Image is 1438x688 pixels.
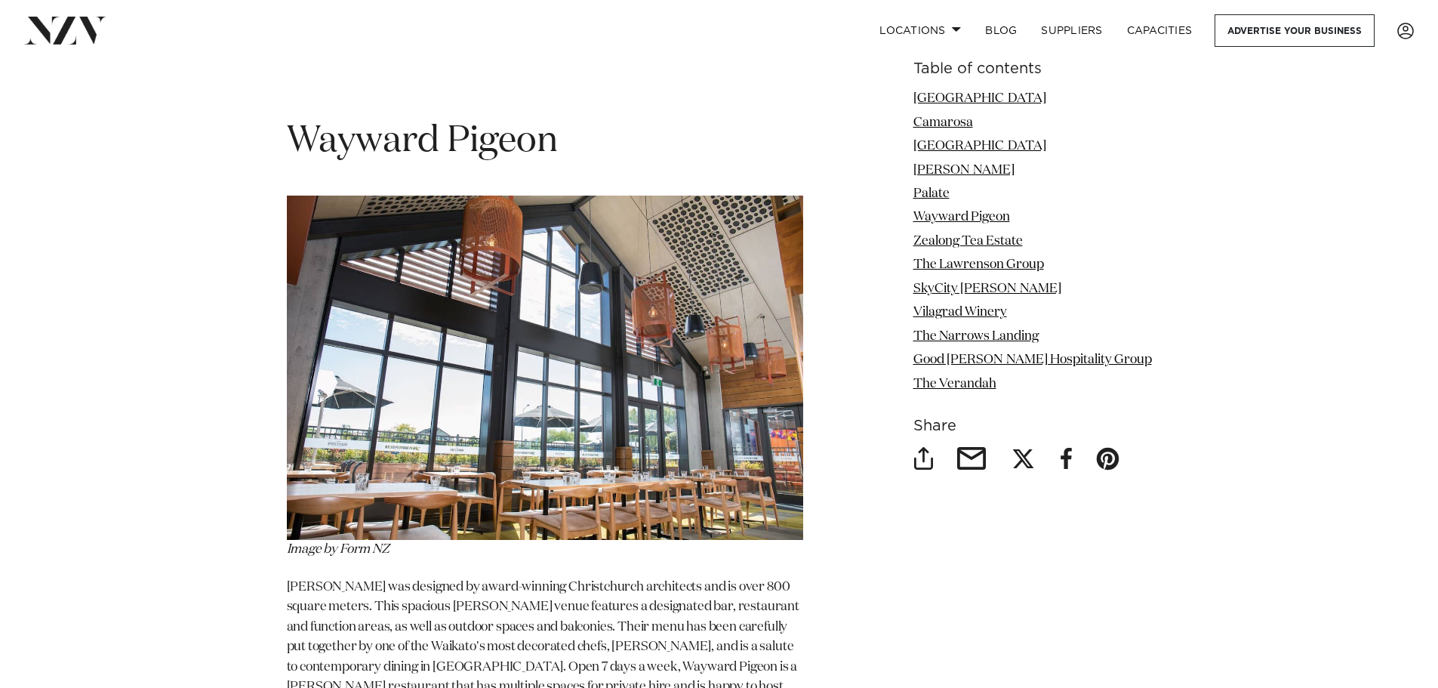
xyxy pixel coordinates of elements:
[1215,14,1375,47] a: Advertise your business
[913,235,1023,248] a: Zealong Tea Estate
[913,282,1061,295] a: SkyCity [PERSON_NAME]
[1029,14,1114,47] a: SUPPLIERS
[24,17,106,44] img: nzv-logo.png
[913,418,1152,434] h6: Share
[1115,14,1205,47] a: Capacities
[287,123,558,159] span: Wayward Pigeon
[913,116,973,128] a: Camarosa
[913,258,1044,271] a: The Lawrenson Group
[913,140,1046,153] a: [GEOGRAPHIC_DATA]
[867,14,973,47] a: Locations
[287,543,390,556] span: Image by Form NZ
[913,353,1152,366] a: Good [PERSON_NAME] Hospitality Group
[913,163,1015,176] a: [PERSON_NAME]
[913,377,996,390] a: The Verandah
[913,92,1046,105] a: [GEOGRAPHIC_DATA]
[973,14,1029,47] a: BLOG
[913,329,1039,342] a: The Narrows Landing
[913,306,1007,319] a: Vilagrad Winery
[913,61,1152,77] h6: Table of contents
[913,211,1010,224] a: Wayward Pigeon
[913,187,950,200] a: Palate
